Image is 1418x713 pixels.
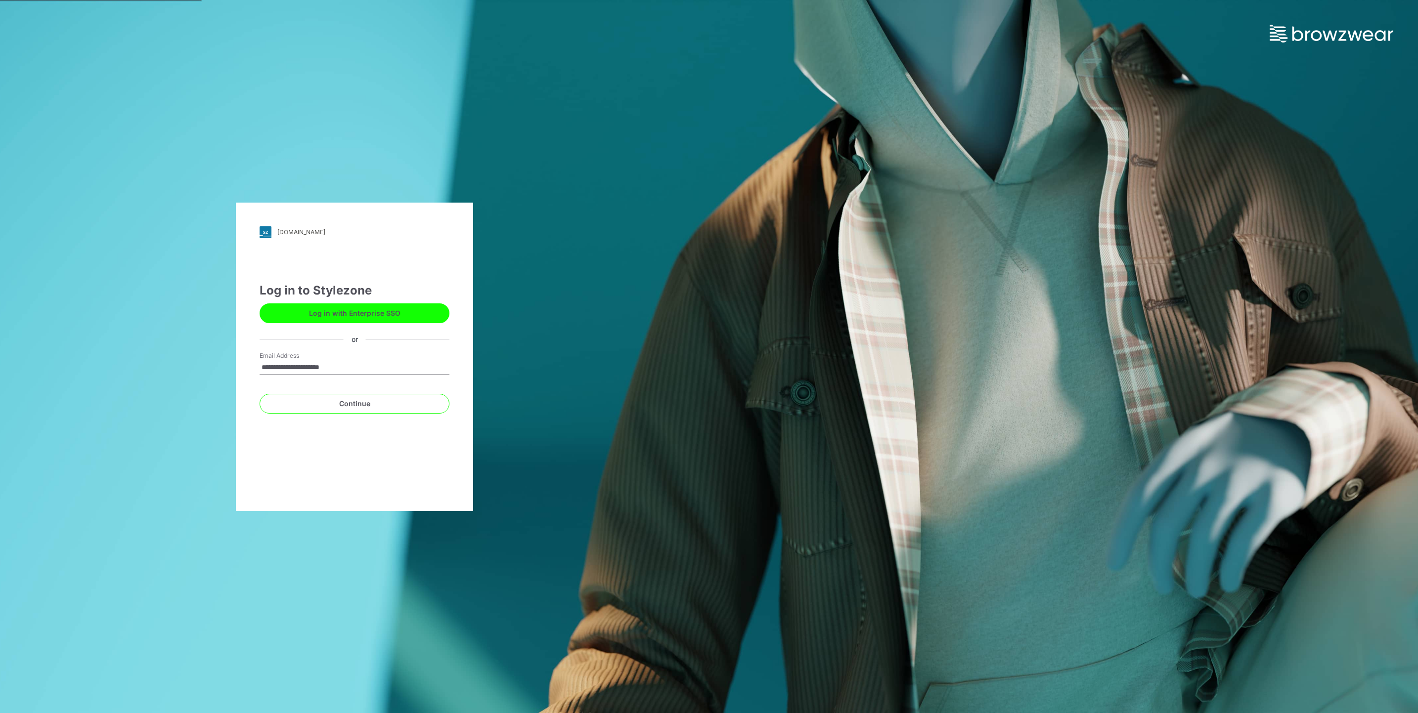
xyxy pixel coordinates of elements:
[260,282,449,299] div: Log in to Stylezone
[344,334,366,344] div: or
[260,226,449,238] a: [DOMAIN_NAME]
[260,303,449,323] button: Log in with Enterprise SSO
[277,228,325,236] div: [DOMAIN_NAME]
[1270,25,1393,42] img: browzwear-logo.73288ffb.svg
[260,226,271,238] img: svg+xml;base64,PHN2ZyB3aWR0aD0iMjgiIGhlaWdodD0iMjgiIHZpZXdCb3g9IjAgMCAyOCAyOCIgZmlsbD0ibm9uZSIgeG...
[260,394,449,414] button: Continue
[260,351,329,360] label: Email Address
